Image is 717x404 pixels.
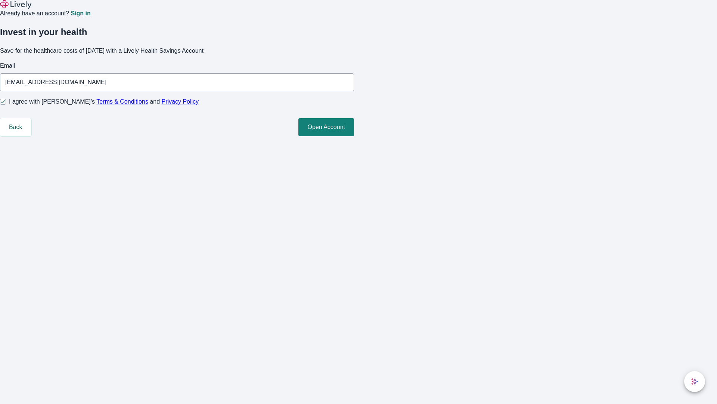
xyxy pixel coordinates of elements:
a: Sign in [71,10,90,16]
svg: Lively AI Assistant [691,378,698,385]
a: Terms & Conditions [96,98,148,105]
button: Open Account [298,118,354,136]
a: Privacy Policy [162,98,199,105]
span: I agree with [PERSON_NAME]’s and [9,97,199,106]
button: chat [684,371,705,392]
